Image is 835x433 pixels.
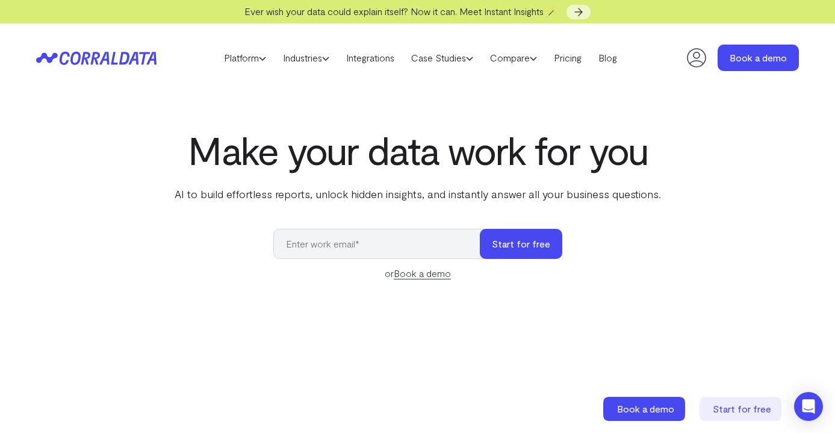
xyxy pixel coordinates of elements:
[216,49,275,67] a: Platform
[273,266,562,281] div: or
[482,49,545,67] a: Compare
[718,45,799,71] a: Book a demo
[172,186,663,202] p: AI to build effortless reports, unlock hidden insights, and instantly answer all your business qu...
[545,49,590,67] a: Pricing
[794,392,823,421] div: Open Intercom Messenger
[403,49,482,67] a: Case Studies
[713,403,771,414] span: Start for free
[244,5,558,17] span: Ever wish your data could explain itself? Now it can. Meet Instant Insights 🪄
[617,403,674,414] span: Book a demo
[273,229,492,259] input: Enter work email*
[172,128,663,172] h1: Make your data work for you
[603,397,688,421] a: Book a demo
[275,49,338,67] a: Industries
[480,229,562,259] button: Start for free
[394,267,451,279] a: Book a demo
[700,397,784,421] a: Start for free
[338,49,403,67] a: Integrations
[590,49,625,67] a: Blog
